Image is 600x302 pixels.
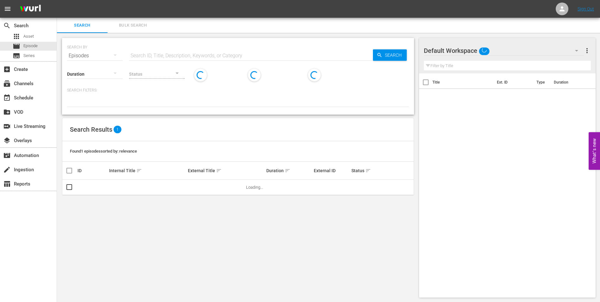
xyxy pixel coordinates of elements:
[77,168,107,173] div: ID
[67,88,409,93] p: Search Filters:
[285,168,290,173] span: sort
[583,47,591,54] span: more_vert
[3,166,11,173] span: Ingestion
[15,2,46,16] img: ans4CAIJ8jUAAAAAAAAAAAAAAAAAAAAAAAAgQb4GAAAAAAAAAAAAAAAAAAAAAAAAJMjXAAAAAAAAAAAAAAAAAAAAAAAAgAT5G...
[3,22,11,29] span: Search
[136,168,142,173] span: sort
[373,49,407,61] button: Search
[13,33,20,40] span: Asset
[188,167,265,174] div: External Title
[3,152,11,159] span: Automation
[3,80,11,87] span: Channels
[114,126,121,133] span: 1
[67,47,123,65] div: Episodes
[70,126,112,133] span: Search Results
[533,73,550,91] th: Type
[23,53,35,59] span: Series
[424,42,585,60] div: Default Workspace
[493,73,533,91] th: Ext. ID
[365,168,371,173] span: sort
[550,73,588,91] th: Duration
[3,66,11,73] span: Create
[432,73,493,91] th: Title
[578,6,594,11] a: Sign Out
[13,42,20,50] span: Episode
[23,43,38,49] span: Episode
[23,33,34,40] span: Asset
[382,49,407,61] span: Search
[351,167,381,174] div: Status
[3,180,11,188] span: Reports
[70,149,137,154] span: Found 1 episodes sorted by: relevance
[13,52,20,60] span: Series
[589,132,600,170] button: Open Feedback Widget
[3,94,11,102] span: Schedule
[583,43,591,58] button: more_vert
[111,22,154,29] span: Bulk Search
[266,167,312,174] div: Duration
[314,168,350,173] div: External ID
[109,167,186,174] div: Internal Title
[4,5,11,13] span: menu
[246,185,263,190] span: Loading...
[3,123,11,130] span: Live Streaming
[3,108,11,116] span: VOD
[61,22,104,29] span: Search
[3,137,11,144] span: Overlays
[216,168,222,173] span: sort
